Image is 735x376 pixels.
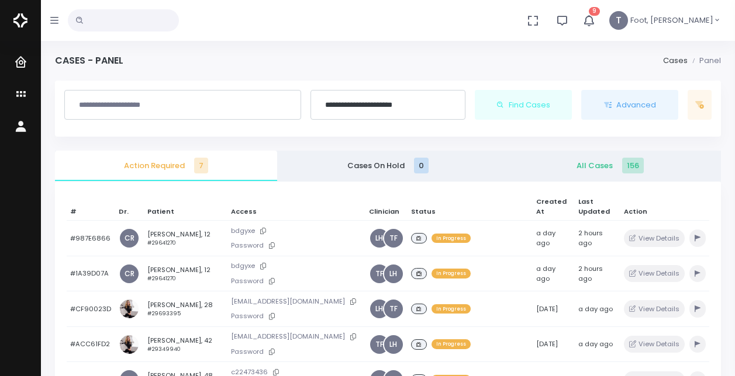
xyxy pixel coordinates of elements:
span: 7 [194,158,208,173]
p: [EMAIL_ADDRESS][DOMAIN_NAME] [231,330,361,343]
td: [PERSON_NAME], 42 [144,326,227,362]
span: T [609,11,628,30]
span: In Progress [432,304,471,314]
th: Clinician [365,193,408,221]
th: Status [408,193,533,221]
button: View Details [624,265,684,282]
td: [PERSON_NAME], 12 [144,256,227,291]
span: In Progress [432,234,471,243]
li: Panel [688,55,721,67]
span: Cases On Hold [287,160,490,172]
a: CR [120,264,139,283]
th: Patient [144,193,227,221]
td: [PERSON_NAME], 12 [144,221,227,256]
a: TF [370,335,389,354]
button: View Details [624,300,684,317]
a: LH [370,229,389,248]
td: #987E6866 [67,221,115,256]
small: #29641270 [147,239,175,246]
a: LH [384,264,403,283]
td: #1A39D07A [67,256,115,291]
span: In Progress [432,339,471,349]
p: Password [231,346,361,358]
th: # [67,193,115,221]
td: [PERSON_NAME], 28 [144,291,227,327]
span: In Progress [432,269,471,278]
small: #29693395 [147,310,181,317]
span: [DATE] [536,339,558,349]
a: TF [384,300,403,318]
th: Last Updated [575,193,620,221]
h4: Cases - Panel [55,55,123,66]
p: bdgyxe [231,225,361,237]
span: [DATE] [536,304,558,314]
button: View Details [624,229,684,246]
td: #ACC61FD2 [67,326,115,362]
span: 2 hours ago [578,264,603,283]
a: CR [120,229,139,248]
img: Logo Horizontal [13,8,27,33]
button: Advanced [581,90,678,120]
a: TF [384,229,403,248]
span: All Cases [508,160,712,172]
span: a day ago [578,339,613,349]
th: Access [227,193,365,221]
span: 2 hours ago [578,228,603,248]
span: a day ago [536,228,555,248]
small: #29641270 [147,275,175,282]
button: Find Cases [475,90,572,120]
td: #CF90023D [67,291,115,327]
span: Foot, [PERSON_NAME] [630,15,713,26]
th: Dr. [115,193,144,221]
a: Cases [663,55,688,66]
p: Password [231,310,361,322]
th: Action [620,193,709,221]
small: #29349940 [147,346,180,353]
span: a day ago [578,304,613,314]
p: Password [231,275,361,287]
span: 0 [414,158,429,173]
a: LH [384,335,403,354]
span: a day ago [536,264,555,283]
p: Password [231,239,361,252]
a: LH [370,300,389,318]
p: [EMAIL_ADDRESS][DOMAIN_NAME] [231,295,361,308]
span: 156 [622,158,644,173]
th: Created At [533,193,575,221]
button: View Details [624,336,684,353]
span: Action Required [64,160,268,172]
a: TF [370,264,389,283]
span: 9 [589,7,600,16]
p: bdgyxe [231,260,361,272]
